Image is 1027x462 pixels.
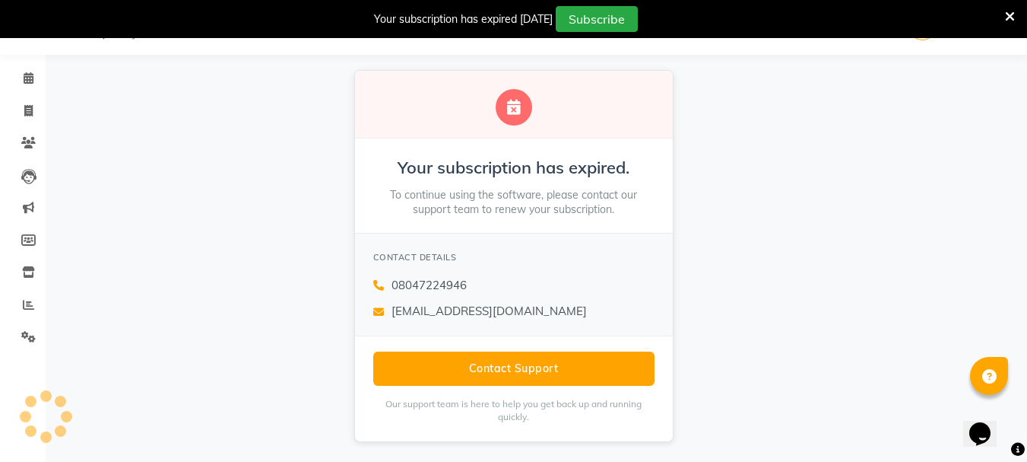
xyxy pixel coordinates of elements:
[373,157,655,179] h2: Your subscription has expired.
[373,188,655,218] p: To continue using the software, please contact our support team to renew your subscription.
[963,401,1012,447] iframe: chat widget
[374,11,553,27] div: Your subscription has expired [DATE]
[373,398,655,424] p: Our support team is here to help you get back up and running quickly.
[373,252,457,263] span: CONTACT DETAILS
[556,6,638,32] button: Subscribe
[391,303,587,320] span: [EMAIL_ADDRESS][DOMAIN_NAME]
[391,277,467,295] span: 08047224946
[373,352,655,386] button: Contact Support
